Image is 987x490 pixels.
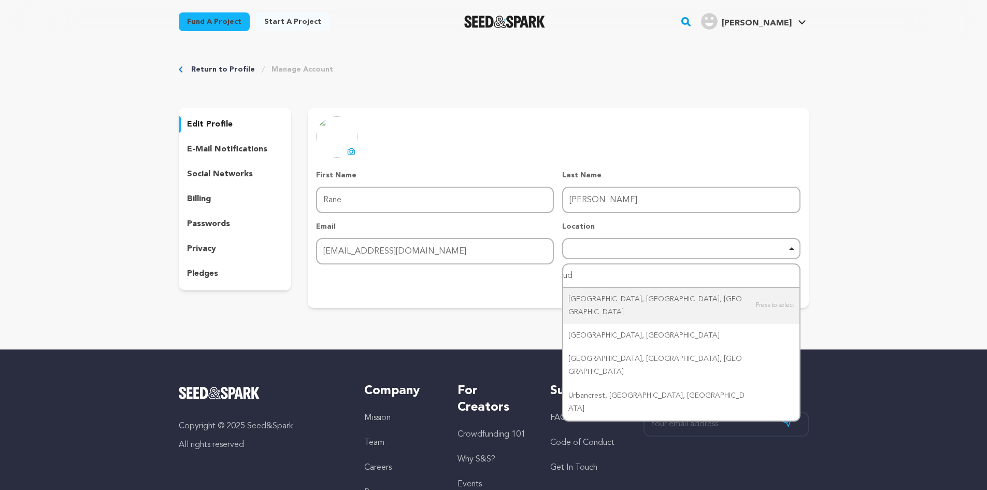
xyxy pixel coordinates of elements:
p: Location [562,221,800,232]
p: social networks [187,168,253,180]
button: pledges [179,265,292,282]
p: First Name [316,170,554,180]
a: Team [364,439,384,447]
button: billing [179,191,292,207]
div: [GEOGRAPHIC_DATA], [GEOGRAPHIC_DATA] [563,324,799,347]
input: Start typing... [563,264,799,288]
p: passwords [187,218,230,230]
div: Breadcrumb [179,64,809,75]
span: Rane N.'s Profile [699,11,808,33]
a: Manage Account [271,64,333,75]
button: privacy [179,241,292,257]
img: user.png [701,13,718,30]
div: Urbancrest, [GEOGRAPHIC_DATA], [GEOGRAPHIC_DATA] [563,384,799,421]
a: Crowdfunding 101 [457,430,525,439]
button: passwords [179,216,292,232]
button: e-mail notifications [179,141,292,158]
input: Your email address [643,412,809,437]
a: Why S&S? [457,455,495,464]
p: privacy [187,243,216,255]
p: Email [316,221,554,232]
a: Seed&Spark Homepage [179,387,344,399]
a: Rane N.'s Profile [699,11,808,30]
img: Seed&Spark Logo Dark Mode [464,16,546,28]
a: Mission [364,414,391,422]
input: Email [316,238,554,264]
div: [GEOGRAPHIC_DATA], [GEOGRAPHIC_DATA], [GEOGRAPHIC_DATA] [563,288,799,324]
img: Seed&Spark Logo [179,387,260,399]
button: social networks [179,166,292,183]
input: Last Name [562,187,800,213]
p: All rights reserved [179,439,344,451]
h5: Company [364,383,436,399]
a: Get In Touch [550,464,597,472]
h5: For Creators [457,383,530,416]
a: Seed&Spark Homepage [464,16,546,28]
p: e-mail notifications [187,143,267,156]
button: edit profile [179,116,292,133]
div: [GEOGRAPHIC_DATA], [GEOGRAPHIC_DATA], [GEOGRAPHIC_DATA] [563,347,799,384]
p: billing [187,193,211,205]
a: Code of Conduct [550,439,614,447]
p: Copyright © 2025 Seed&Spark [179,420,344,432]
a: Events [457,480,482,488]
span: [PERSON_NAME] [722,19,792,27]
a: FAQs [550,414,570,422]
p: Last Name [562,170,800,180]
p: pledges [187,268,218,280]
p: edit profile [187,118,233,131]
a: Start a project [256,12,330,31]
div: Rane N.'s Profile [701,13,792,30]
a: Careers [364,464,392,472]
input: First Name [316,187,554,213]
h5: Support [550,383,622,399]
a: Fund a project [179,12,250,31]
a: Return to Profile [191,64,255,75]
